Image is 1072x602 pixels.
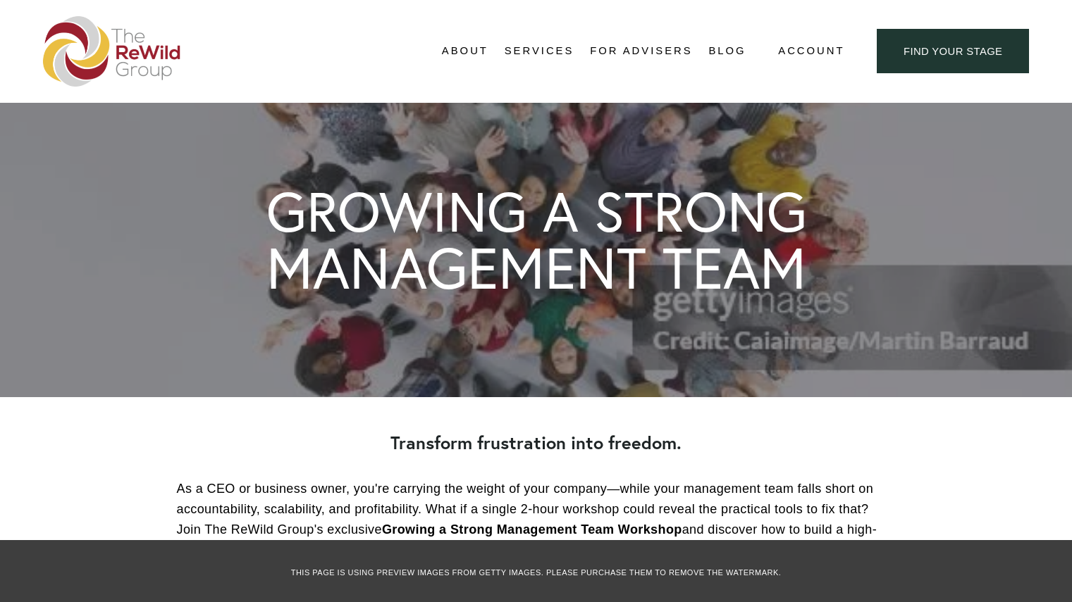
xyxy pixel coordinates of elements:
[778,42,844,61] a: Account
[708,41,746,62] a: Blog
[877,29,1029,73] a: find your stage
[177,479,896,560] p: As a CEO or business owner, you're carrying the weight of your company—while your management team...
[382,522,682,537] strong: Growing a Strong Management Team Workshop
[266,184,807,239] h1: GROWING A STRONG
[505,41,574,62] a: folder dropdown
[43,16,181,87] img: The ReWild Group
[390,431,682,454] strong: Transform frustration into freedom.
[266,239,806,296] h1: MANAGEMENT TEAM
[442,41,488,62] a: folder dropdown
[442,42,488,61] span: About
[590,41,692,62] a: For Advisers
[505,42,574,61] span: Services
[291,568,782,577] span: This page is using preview images from Getty Images. Please purchase them to remove the watermark.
